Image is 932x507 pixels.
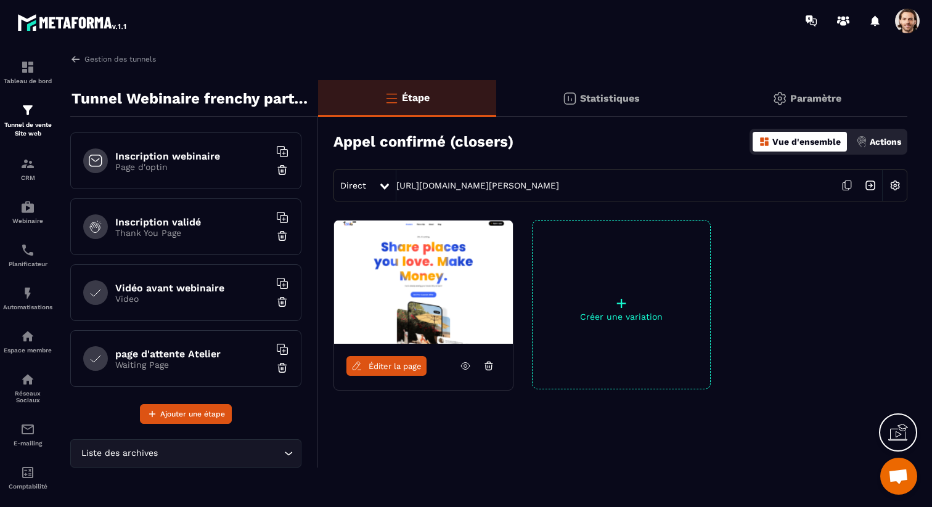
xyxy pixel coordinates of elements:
[369,362,422,371] span: Éditer la page
[759,136,770,147] img: dashboard-orange.40269519.svg
[276,230,288,242] img: trash
[340,180,366,190] span: Direct
[115,348,269,360] h6: page d'attente Atelier
[20,372,35,387] img: social-network
[20,156,35,171] img: formation
[3,147,52,190] a: formationformationCRM
[533,312,710,322] p: Créer une variation
[3,217,52,224] p: Webinaire
[78,447,160,460] span: Liste des archives
[72,86,309,111] p: Tunnel Webinaire frenchy partners
[859,174,882,197] img: arrow-next.bcc2205e.svg
[115,360,269,370] p: Waiting Page
[20,243,35,258] img: scheduler
[115,216,269,228] h6: Inscription validé
[276,296,288,308] img: trash
[3,413,52,456] a: emailemailE-mailing
[3,363,52,413] a: social-networksocial-networkRéseaux Sociaux
[115,162,269,172] p: Page d'optin
[856,136,867,147] img: actions.d6e523a2.png
[3,390,52,404] p: Réseaux Sociaux
[3,190,52,233] a: automationsautomationsWebinaire
[20,329,35,344] img: automations
[3,94,52,147] a: formationformationTunnel de vente Site web
[3,174,52,181] p: CRM
[276,164,288,176] img: trash
[160,408,225,420] span: Ajouter une étape
[70,439,301,468] div: Search for option
[3,456,52,499] a: accountantaccountantComptabilité
[115,228,269,238] p: Thank You Page
[3,440,52,447] p: E-mailing
[562,91,577,106] img: stats.20deebd0.svg
[20,422,35,437] img: email
[883,174,907,197] img: setting-w.858f3a88.svg
[3,483,52,490] p: Comptabilité
[20,60,35,75] img: formation
[160,447,281,460] input: Search for option
[3,347,52,354] p: Espace membre
[772,91,787,106] img: setting-gr.5f69749f.svg
[115,282,269,294] h6: Vidéo avant webinaire
[3,51,52,94] a: formationformationTableau de bord
[880,458,917,495] a: Ouvrir le chat
[402,92,430,103] p: Étape
[20,465,35,480] img: accountant
[3,304,52,310] p: Automatisations
[870,137,901,147] p: Actions
[3,261,52,267] p: Planificateur
[772,137,841,147] p: Vue d'ensemble
[3,233,52,277] a: schedulerschedulerPlanificateur
[3,121,52,138] p: Tunnel de vente Site web
[790,92,841,104] p: Paramètre
[70,54,81,65] img: arrow
[276,362,288,374] img: trash
[20,103,35,118] img: formation
[115,294,269,304] p: Video
[396,180,559,190] a: [URL][DOMAIN_NAME][PERSON_NAME]
[115,150,269,162] h6: Inscription webinaire
[3,277,52,320] a: automationsautomationsAutomatisations
[3,78,52,84] p: Tableau de bord
[20,286,35,301] img: automations
[333,133,513,150] h3: Appel confirmé (closers)
[70,54,156,65] a: Gestion des tunnels
[17,11,128,33] img: logo
[3,320,52,363] a: automationsautomationsEspace membre
[580,92,640,104] p: Statistiques
[346,356,427,376] a: Éditer la page
[334,221,513,344] img: image
[140,404,232,424] button: Ajouter une étape
[20,200,35,214] img: automations
[533,294,710,312] p: +
[384,91,399,105] img: bars-o.4a397970.svg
